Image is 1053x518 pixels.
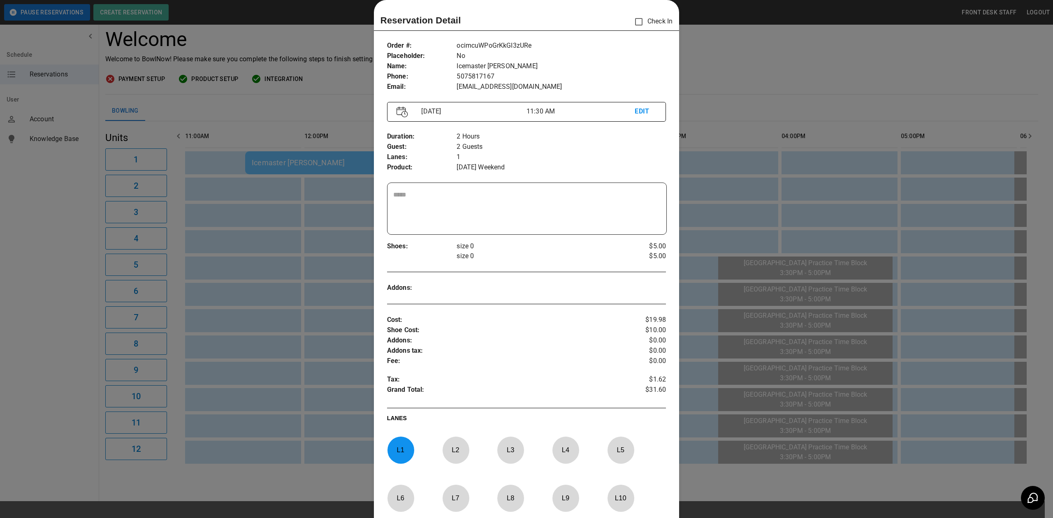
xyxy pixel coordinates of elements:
p: ocimcuWPoGrKkGI3zURe [457,41,666,51]
p: L 3 [497,440,524,460]
p: 2 Guests [457,142,666,152]
p: $0.00 [619,335,666,346]
p: Icemaster [PERSON_NAME] [457,61,666,72]
p: L 10 [607,488,634,508]
p: L 4 [552,440,579,460]
p: Order # : [387,41,457,51]
p: Grand Total : [387,385,619,397]
p: size 0 [457,241,619,251]
p: L 5 [607,440,634,460]
p: $31.60 [619,385,666,397]
p: [DATE] Weekend [457,162,666,173]
p: 11:30 AM [526,106,635,116]
p: $0.00 [619,356,666,366]
p: Addons : [387,335,619,346]
p: L 8 [497,488,524,508]
p: [DATE] [418,106,526,116]
p: Cost : [387,315,619,325]
p: Duration : [387,132,457,142]
p: Lanes : [387,152,457,162]
p: [EMAIL_ADDRESS][DOMAIN_NAME] [457,82,666,92]
p: L 6 [387,488,414,508]
p: Tax : [387,375,619,385]
p: Addons tax : [387,346,619,356]
p: L 2 [442,440,469,460]
p: Shoe Cost : [387,325,619,335]
p: 2 Hours [457,132,666,142]
p: L 1 [387,440,414,460]
p: L 7 [442,488,469,508]
p: Reservation Detail [380,14,461,27]
p: Fee : [387,356,619,366]
p: L 9 [552,488,579,508]
p: Product : [387,162,457,173]
p: Placeholder : [387,51,457,61]
p: size 0 [457,251,619,261]
p: No [457,51,666,61]
p: $5.00 [619,251,666,261]
img: Vector [397,106,408,118]
p: Name : [387,61,457,72]
p: $19.98 [619,315,666,325]
p: 1 [457,152,666,162]
p: Guest : [387,142,457,152]
p: Phone : [387,72,457,82]
p: $5.00 [619,241,666,251]
p: Shoes : [387,241,457,252]
p: Check In [630,13,673,30]
p: LANES [387,414,666,425]
p: 5075817167 [457,72,666,82]
p: $10.00 [619,325,666,335]
p: EDIT [635,106,656,117]
p: $1.62 [619,375,666,385]
p: Email : [387,82,457,92]
p: Addons : [387,283,457,293]
p: $0.00 [619,346,666,356]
